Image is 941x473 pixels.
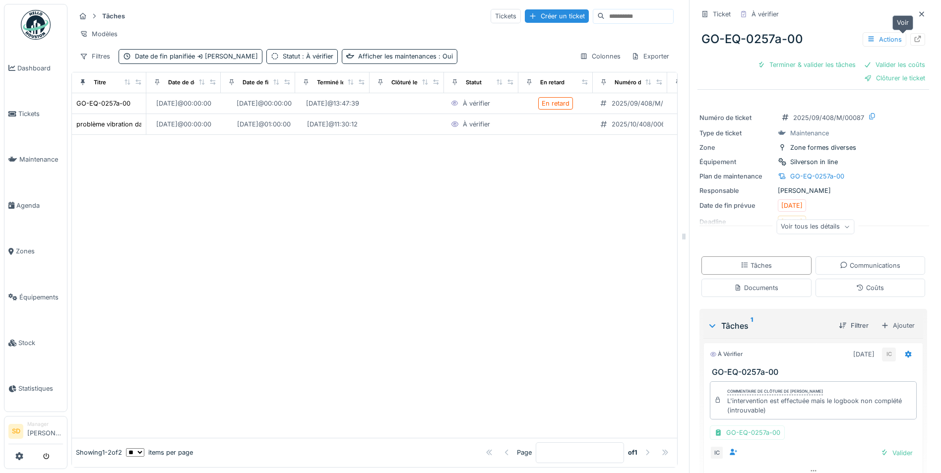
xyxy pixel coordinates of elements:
div: IC [882,348,896,361]
h3: GO-EQ-0257a-00 [712,367,919,377]
div: Terminer & valider les tâches [753,58,860,71]
strong: of 1 [628,448,637,457]
div: IC [710,446,724,460]
a: Maintenance [4,137,67,182]
span: Agenda [16,201,63,210]
div: GO-EQ-0257a-00 [697,26,929,52]
div: Zone formes diverses [790,143,856,152]
span: Maintenance [19,155,63,164]
a: Tickets [4,91,67,136]
span: Statistiques [18,384,63,393]
div: Clôturé le [391,78,418,87]
div: Maintenance [790,128,829,138]
div: En retard [540,78,565,87]
div: Date de début planifiée [168,78,231,87]
div: problème vibration dans la dépoussiéreur [76,119,202,129]
div: items per page [126,448,193,457]
div: [DATE] @ 11:30:12 [307,119,358,129]
a: Stock [4,320,67,365]
div: Afficher les maintenances [358,52,453,61]
a: Zones [4,229,67,274]
div: L'intervention est effectuée mais le logbook non complété (introuvable) [727,396,912,415]
div: [DATE] [853,350,875,359]
div: 2025/10/408/00656 [612,119,673,129]
div: Ajouter [877,318,919,333]
div: [PERSON_NAME] [699,186,927,195]
div: À vérifier [463,119,490,129]
div: Tâches [741,261,772,270]
div: Documents [734,283,778,293]
div: Manager [27,420,63,428]
div: [DATE] @ 13:47:39 [306,99,359,108]
div: Coûts [856,283,884,293]
div: Titre [94,78,106,87]
div: Statut [283,52,333,61]
div: Voir tous les détails [776,220,854,234]
div: Date de fin planifiée [135,52,258,61]
div: Plan de maintenance [699,172,774,181]
div: Équipement [699,157,774,167]
a: SD Manager[PERSON_NAME] [8,420,63,444]
div: Colonnes [575,49,625,63]
span: Tickets [18,109,63,118]
div: Clôturer le ticket [860,71,929,85]
div: À vérifier [710,350,743,358]
span: Équipements [19,293,63,302]
div: Communications [840,261,900,270]
div: GO-EQ-0257a-00 [710,425,785,440]
span: : Oui [437,53,453,60]
div: Date de fin planifiée [243,78,297,87]
img: Badge_color-CXgf-gQk.svg [21,10,51,40]
div: Créer un ticket [525,9,589,23]
div: Filtrer [835,319,873,332]
div: À vérifier [463,99,490,108]
a: Statistiques [4,366,67,412]
div: Valider les coûts [860,58,929,71]
div: [DATE] @ 00:00:00 [156,99,211,108]
div: Numéro de ticket [615,78,662,87]
span: Stock [18,338,63,348]
div: Modèles [75,27,122,41]
div: Ticket [713,9,731,19]
div: Valider [877,446,917,460]
div: [DATE] [781,201,803,210]
a: Équipements [4,274,67,320]
div: 2025/09/408/M/00087 [612,99,683,108]
div: Numéro de ticket [699,113,774,122]
span: Zones [16,246,63,256]
span: Dashboard [17,63,63,73]
div: Voir [892,15,913,30]
div: Actions [863,32,906,47]
strong: Tâches [98,11,129,21]
li: [PERSON_NAME] [27,420,63,442]
div: Showing 1 - 2 of 2 [76,448,122,457]
div: Tâches [707,320,831,332]
div: GO-EQ-0257a-00 [76,99,130,108]
div: Silverson in line [790,157,838,167]
span: : À vérifier [300,53,333,60]
div: Page [517,448,532,457]
div: GO-EQ-0257a-00 [790,172,844,181]
div: À vérifier [752,9,779,19]
a: Agenda [4,182,67,228]
sup: 1 [751,320,753,332]
div: Responsable [699,186,774,195]
a: Dashboard [4,45,67,91]
div: Type de ticket [699,128,774,138]
div: Commentaire de clôture de [PERSON_NAME] [727,388,823,395]
div: Exporter [627,49,674,63]
div: En retard [542,99,569,108]
div: Date de fin prévue [699,201,774,210]
span: [PERSON_NAME] [195,53,258,60]
div: [DATE] @ 01:00:00 [237,119,291,129]
div: Filtres [75,49,115,63]
div: Zone [699,143,774,152]
div: Statut [466,78,482,87]
div: Tickets [491,9,521,23]
div: [DATE] @ 00:00:00 [156,119,211,129]
div: 2025/09/408/M/00087 [793,113,864,122]
div: [DATE] @ 00:00:00 [237,99,292,108]
div: Terminé le [317,78,345,87]
li: SD [8,424,23,439]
